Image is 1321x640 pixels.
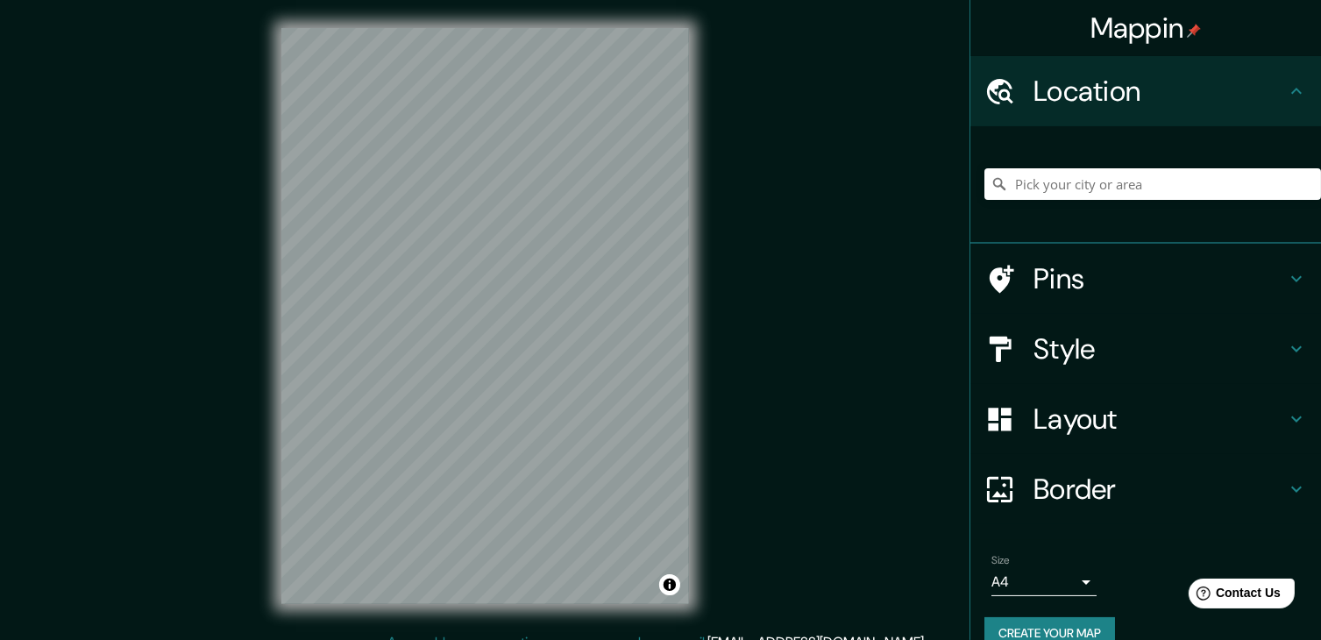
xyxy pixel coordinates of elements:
h4: Pins [1033,261,1286,296]
input: Pick your city or area [984,168,1321,200]
h4: Border [1033,472,1286,507]
h4: Style [1033,331,1286,366]
div: Border [970,454,1321,524]
h4: Mappin [1090,11,1202,46]
button: Toggle attribution [659,574,680,595]
div: Pins [970,244,1321,314]
label: Size [991,553,1010,568]
h4: Location [1033,74,1286,109]
h4: Layout [1033,402,1286,437]
div: Location [970,56,1321,126]
canvas: Map [281,28,689,604]
img: pin-icon.png [1187,24,1201,38]
div: A4 [991,568,1097,596]
div: Style [970,314,1321,384]
div: Layout [970,384,1321,454]
iframe: Help widget launcher [1165,572,1302,621]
